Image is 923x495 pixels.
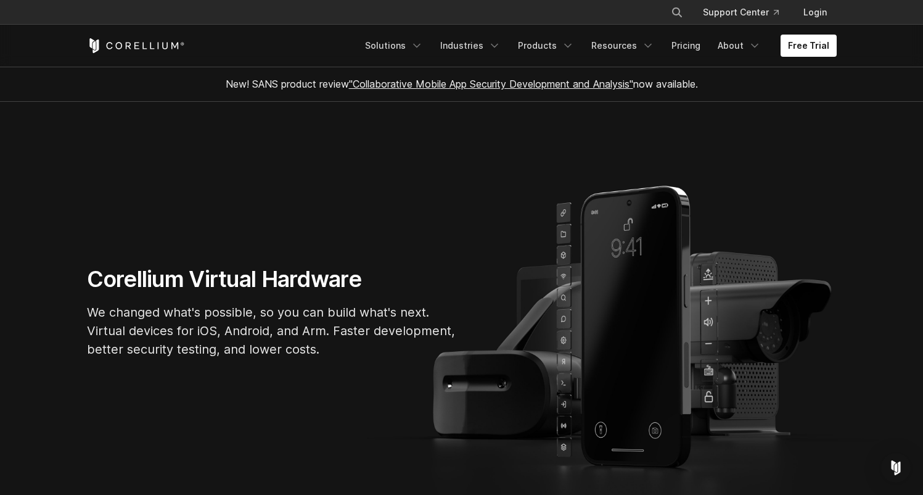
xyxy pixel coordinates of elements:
[584,35,662,57] a: Resources
[433,35,508,57] a: Industries
[881,453,911,483] div: Open Intercom Messenger
[87,265,457,293] h1: Corellium Virtual Hardware
[781,35,837,57] a: Free Trial
[87,303,457,359] p: We changed what's possible, so you can build what's next. Virtual devices for iOS, Android, and A...
[656,1,837,23] div: Navigation Menu
[226,78,698,90] span: New! SANS product review now available.
[511,35,581,57] a: Products
[664,35,708,57] a: Pricing
[794,1,837,23] a: Login
[693,1,789,23] a: Support Center
[358,35,430,57] a: Solutions
[710,35,768,57] a: About
[87,38,185,53] a: Corellium Home
[349,78,633,90] a: "Collaborative Mobile App Security Development and Analysis"
[666,1,688,23] button: Search
[358,35,837,57] div: Navigation Menu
